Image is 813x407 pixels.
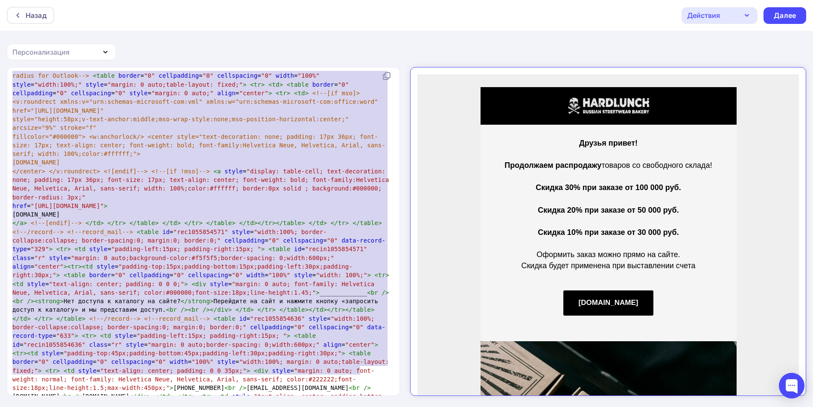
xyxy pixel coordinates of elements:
span: > [93,332,97,339]
span: > [27,315,31,322]
span: > [305,90,309,97]
span: table [287,306,305,313]
span: </ [129,220,137,226]
span: "recin1055854571" [305,246,367,252]
span: [DOMAIN_NAME] [12,211,60,218]
span: >< [23,350,31,357]
span: cellspacing [188,272,228,278]
span: "0" [232,272,243,278]
span: "width:100%; margin: 0 auto;table-layout: fixed;" [12,358,393,374]
span: "0" [327,237,338,244]
span: style [129,90,148,97]
span: </ [181,298,188,305]
span: < [224,384,228,391]
span: "center" [239,90,268,97]
span: > [246,367,250,374]
span: < [268,81,272,88]
span: style [27,281,45,287]
span: arcsize="9%" stroke="f" [12,124,96,131]
span: cellpadding [129,272,169,278]
span: tr [115,220,122,226]
span: < [254,367,258,374]
span: tr [265,306,272,313]
strong: Скидка 30% при заказе от 100 000 руб. [118,109,263,117]
span: "0" [261,72,272,79]
span: cellspacing [283,237,323,244]
span: < [213,168,217,175]
span: "329" [31,246,49,252]
span: </ [162,220,169,226]
span: "center" [34,263,64,270]
span: < [45,367,49,374]
span: div [257,367,268,374]
span: td [20,315,27,322]
span: </ [34,315,41,322]
span: td [316,220,323,226]
span: a [217,168,221,175]
span: >< [78,263,85,270]
span: > [228,306,232,313]
span: < [93,72,97,79]
span: < [56,246,60,252]
span: > [177,220,181,226]
span: td [298,90,305,97]
span: </ [257,306,265,313]
span: br [371,289,378,296]
span: td [247,220,254,226]
span: < [192,281,195,287]
span: > [56,272,60,278]
span: tr [16,350,23,357]
span: "633" [56,332,75,339]
span: > [261,246,265,252]
span: align [217,90,236,97]
span: </ [108,220,115,226]
span: > [323,220,327,226]
span: id [294,246,301,252]
span: </ [155,393,162,400]
span: > [184,281,188,287]
span: div [137,393,148,400]
span: "margin: 0 auto;" [152,90,214,97]
span: >< [64,263,71,270]
span: table [290,81,309,88]
span: tr [334,306,341,313]
span: "width:100%;" [34,81,82,88]
span: a [20,220,23,226]
span: style [49,255,67,261]
span: cellpadding [12,90,52,97]
span: tr [71,263,78,270]
span: > [170,393,174,400]
span: br [16,298,23,305]
span: td [104,332,111,339]
span: < [82,332,86,339]
span: > [67,246,71,252]
strong: Друзья привет! [162,64,220,73]
span: < [137,228,140,235]
span: > [316,289,320,296]
span: border [312,81,334,88]
span: </ [177,393,184,400]
span: > [60,298,64,305]
span: strong [38,298,60,305]
span: td [243,306,250,313]
span: "display: table-cell; text-decoration: none; padding: 17px 36px; font-size: 17px; text-align: cen... [12,168,393,201]
span: "100%" [268,272,290,278]
span: "0" [155,358,166,365]
span: "margin: 0 auto;border-spacing: 0;width:600px;" [148,341,320,348]
span: td [16,281,23,287]
span: style [42,350,60,357]
span: href="[URL][DOMAIN_NAME]" [12,107,104,114]
span: > [210,393,214,400]
span: < [294,90,298,97]
span: "0" [268,237,280,244]
strong: Продолжаем распродажу [87,87,184,95]
span: border [89,272,111,278]
span: tr [280,90,287,97]
span: </ [129,393,137,400]
span: > [23,220,27,226]
span: "0" [338,81,349,88]
span: </ [309,220,316,226]
span: table [360,220,378,226]
span: td [316,306,323,313]
span: > [169,384,173,391]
